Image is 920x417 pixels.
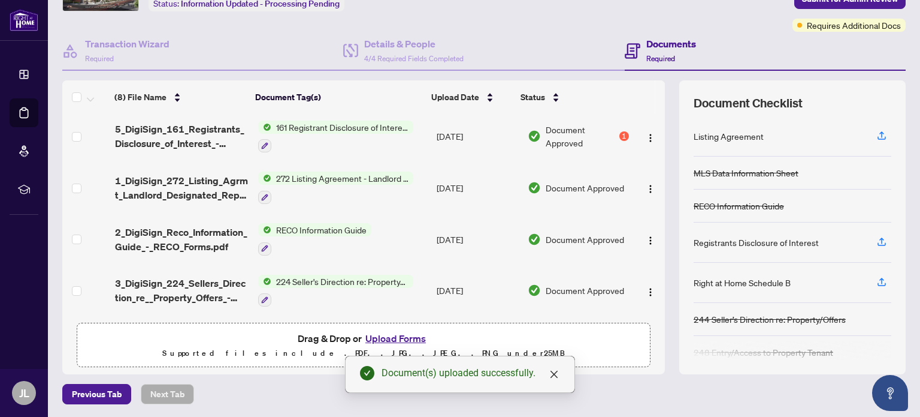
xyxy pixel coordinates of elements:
[641,178,660,197] button: Logo
[872,375,908,411] button: Open asap
[85,54,114,63] span: Required
[72,385,122,404] span: Previous Tab
[258,275,271,288] img: Status Icon
[271,172,413,185] span: 272 Listing Agreement - Landlord Designated Representation Agreement Authority to Offer for Lease
[364,54,464,63] span: 4/4 Required Fields Completed
[549,370,559,379] span: close
[362,331,429,346] button: Upload Forms
[271,223,371,236] span: RECO Information Guide
[19,385,29,401] span: JL
[547,368,561,381] a: Close
[546,123,616,149] span: Document Approved
[432,265,523,317] td: [DATE]
[271,121,413,134] span: 161 Registrant Disclosure of Interest - Disposition ofProperty
[85,37,170,51] h4: Transaction Wizard
[807,19,901,32] span: Requires Additional Docs
[360,366,374,380] span: check-circle
[641,127,660,146] button: Logo
[77,323,650,368] span: Drag & Drop orUpload FormsSupported files include .PDF, .JPG, .JPEG, .PNG under25MB
[528,181,541,194] img: Document Status
[694,313,846,326] div: 244 Seller’s Direction re: Property/Offers
[114,91,167,104] span: (8) File Name
[432,111,523,163] td: [DATE]
[115,173,249,202] span: 1_DigiSign_272_Listing_Agrmt_Landlord_Designated_Rep_Agrmt_Auth_to_Offer_for_Lease_-_PropTx-[PERS...
[528,130,541,143] img: Document Status
[619,131,629,141] div: 1
[258,172,271,185] img: Status Icon
[646,236,655,245] img: Logo
[646,184,655,194] img: Logo
[516,80,625,114] th: Status
[694,130,764,143] div: Listing Agreement
[364,37,464,51] h4: Details & People
[432,162,523,214] td: [DATE]
[694,166,798,179] div: MLS Data Information Sheet
[646,287,655,297] img: Logo
[141,384,194,404] button: Next Tab
[528,233,541,246] img: Document Status
[258,121,413,153] button: Status Icon161 Registrant Disclosure of Interest - Disposition ofProperty
[258,223,271,236] img: Status Icon
[432,316,523,368] td: [DATE]
[250,80,426,114] th: Document Tag(s)
[271,275,413,288] span: 224 Seller's Direction re: Property/Offers - Important Information for Seller Acknowledgement
[298,331,429,346] span: Drag & Drop or
[426,80,516,114] th: Upload Date
[258,172,413,204] button: Status Icon272 Listing Agreement - Landlord Designated Representation Agreement Authority to Offe...
[641,281,660,300] button: Logo
[62,384,131,404] button: Previous Tab
[646,133,655,143] img: Logo
[641,230,660,249] button: Logo
[694,236,819,249] div: Registrants Disclosure of Interest
[258,121,271,134] img: Status Icon
[382,366,560,380] div: Document(s) uploaded successfully.
[10,9,38,31] img: logo
[110,80,250,114] th: (8) File Name
[431,91,479,104] span: Upload Date
[546,284,624,297] span: Document Approved
[258,275,413,307] button: Status Icon224 Seller's Direction re: Property/Offers - Important Information for Seller Acknowle...
[115,225,249,254] span: 2_DigiSign_Reco_Information_Guide_-_RECO_Forms.pdf
[646,37,696,51] h4: Documents
[115,122,249,151] span: 5_DigiSign_161_Registrants_Disclosure_of_Interest_-_Disposition_of_Property_-_PropTx-[PERSON_NAME...
[546,233,624,246] span: Document Approved
[84,346,643,361] p: Supported files include .PDF, .JPG, .JPEG, .PNG under 25 MB
[694,199,784,212] div: RECO Information Guide
[520,91,545,104] span: Status
[258,223,371,256] button: Status IconRECO Information Guide
[694,95,803,112] span: Document Checklist
[694,276,791,289] div: Right at Home Schedule B
[528,284,541,297] img: Document Status
[546,181,624,194] span: Document Approved
[115,276,249,305] span: 3_DigiSign_224_Sellers_Direction_re__Property_Offers_-_Imp_Info_for_Seller_Ack_-_PropTx-[PERSON_N...
[432,214,523,265] td: [DATE]
[646,54,675,63] span: Required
